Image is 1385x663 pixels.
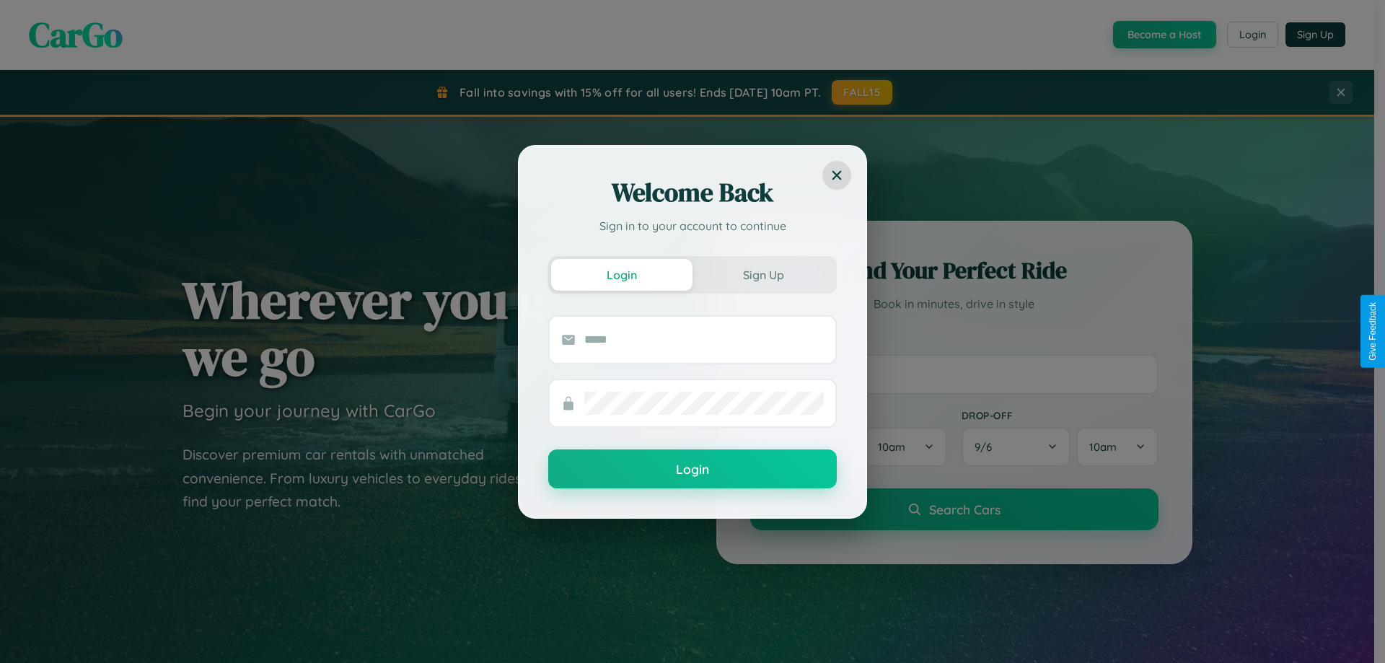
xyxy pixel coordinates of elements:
[1368,302,1378,361] div: Give Feedback
[551,259,692,291] button: Login
[548,175,837,210] h2: Welcome Back
[692,259,834,291] button: Sign Up
[548,449,837,488] button: Login
[548,217,837,234] p: Sign in to your account to continue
